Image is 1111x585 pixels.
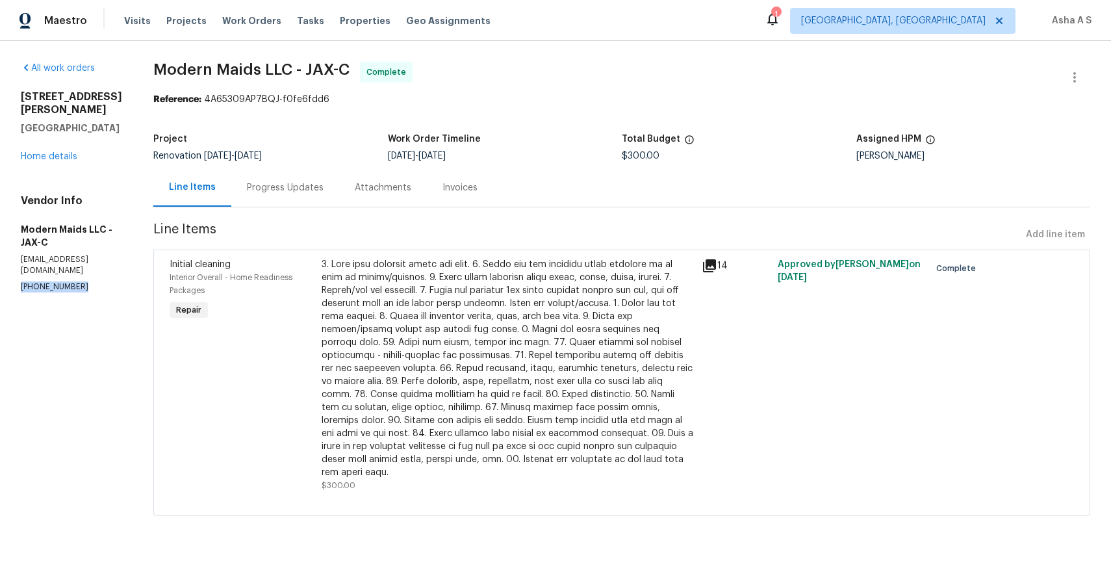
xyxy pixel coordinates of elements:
[418,151,446,161] span: [DATE]
[204,151,231,161] span: [DATE]
[622,135,680,144] h5: Total Budget
[388,151,446,161] span: -
[322,482,355,489] span: $300.00
[684,135,695,151] span: The total cost of line items that have been proposed by Opendoor. This sum includes line items th...
[21,152,77,161] a: Home details
[171,304,207,317] span: Repair
[702,258,770,274] div: 14
[222,14,281,27] span: Work Orders
[856,151,1091,161] div: [PERSON_NAME]
[166,14,207,27] span: Projects
[322,258,694,479] div: 3. Lore ipsu dolorsit ametc adi elit. 6. Seddo eiu tem incididu utlab etdolore ma al enim ad mini...
[170,274,292,294] span: Interior Overall - Home Readiness Packages
[124,14,151,27] span: Visits
[44,14,87,27] span: Maestro
[355,181,411,194] div: Attachments
[442,181,478,194] div: Invoices
[153,223,1021,247] span: Line Items
[21,90,122,116] h2: [STREET_ADDRESS][PERSON_NAME]
[153,151,262,161] span: Renovation
[936,262,981,275] span: Complete
[153,95,201,104] b: Reference:
[778,260,921,282] span: Approved by [PERSON_NAME] on
[388,135,481,144] h5: Work Order Timeline
[153,135,187,144] h5: Project
[21,122,122,135] h5: [GEOGRAPHIC_DATA]
[21,64,95,73] a: All work orders
[204,151,262,161] span: -
[801,14,986,27] span: [GEOGRAPHIC_DATA], [GEOGRAPHIC_DATA]
[169,181,216,194] div: Line Items
[366,66,411,79] span: Complete
[235,151,262,161] span: [DATE]
[297,16,324,25] span: Tasks
[170,260,231,269] span: Initial cleaning
[247,181,324,194] div: Progress Updates
[21,194,122,207] h4: Vendor Info
[388,151,415,161] span: [DATE]
[21,281,122,292] p: [PHONE_NUMBER]
[153,62,350,77] span: Modern Maids LLC - JAX-C
[406,14,491,27] span: Geo Assignments
[925,135,936,151] span: The hpm assigned to this work order.
[1047,14,1092,27] span: Asha A S
[856,135,921,144] h5: Assigned HPM
[340,14,390,27] span: Properties
[771,8,780,21] div: 1
[622,151,659,161] span: $300.00
[21,223,122,249] h5: Modern Maids LLC - JAX-C
[153,93,1090,106] div: 4A65309AP7BQJ-f0fe6fdd6
[778,273,807,282] span: [DATE]
[21,254,122,276] p: [EMAIL_ADDRESS][DOMAIN_NAME]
